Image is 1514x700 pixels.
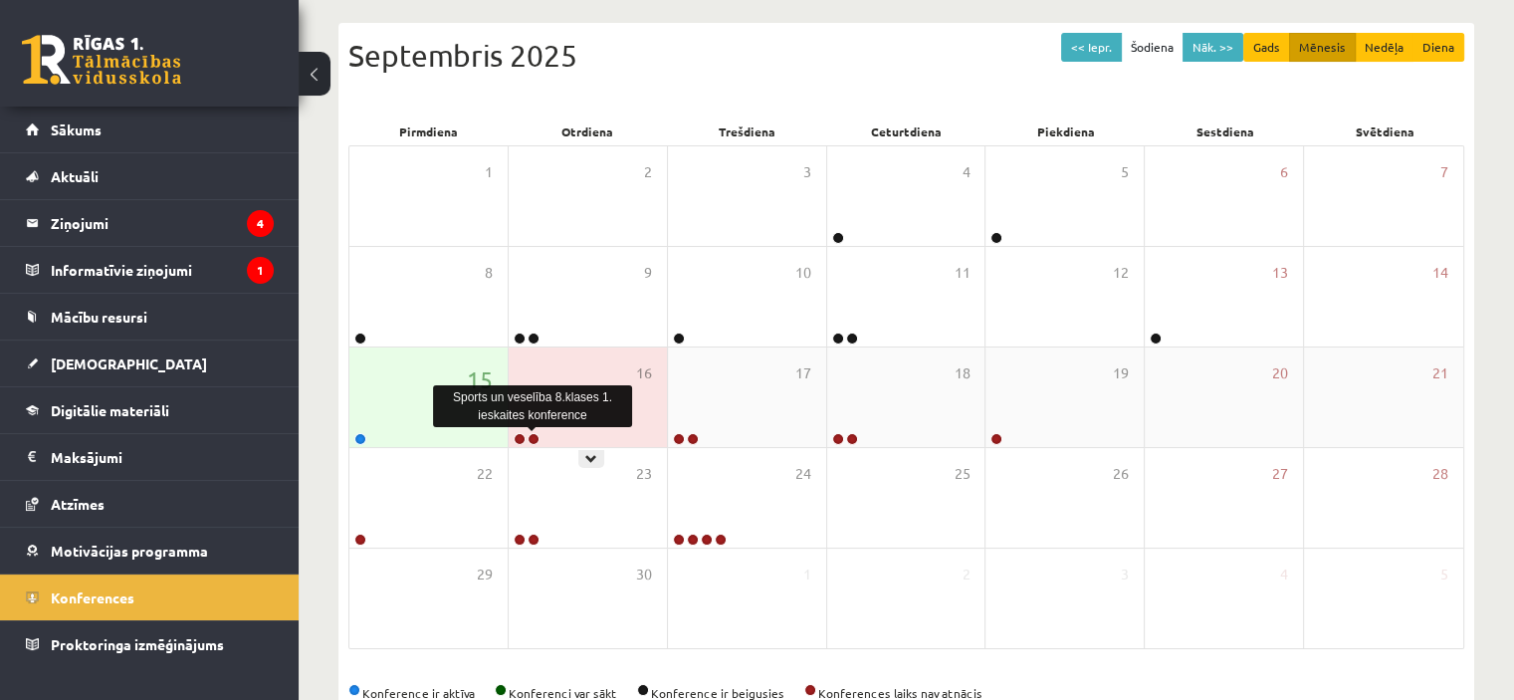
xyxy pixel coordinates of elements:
span: 16 [636,362,652,384]
a: Maksājumi [26,434,274,480]
span: 5 [1121,161,1129,183]
span: 2 [962,564,970,585]
span: 29 [477,564,493,585]
span: 3 [1121,564,1129,585]
span: Motivācijas programma [51,542,208,560]
div: Piekdiena [986,117,1146,145]
div: Sestdiena [1146,117,1305,145]
span: 18 [954,362,970,384]
span: Atzīmes [51,495,105,513]
span: [DEMOGRAPHIC_DATA] [51,354,207,372]
a: Informatīvie ziņojumi1 [26,247,274,293]
div: Trešdiena [667,117,826,145]
span: 2 [644,161,652,183]
a: Ziņojumi4 [26,200,274,246]
button: Mēnesis [1289,33,1356,62]
span: 4 [1280,564,1288,585]
a: Atzīmes [26,481,274,527]
span: 13 [1272,262,1288,284]
a: Mācību resursi [26,294,274,340]
a: Sākums [26,107,274,152]
span: 14 [1432,262,1448,284]
legend: Ziņojumi [51,200,274,246]
i: 4 [247,210,274,237]
span: 3 [803,161,811,183]
div: Svētdiena [1305,117,1464,145]
span: 22 [477,463,493,485]
button: Šodiena [1121,33,1184,62]
span: 7 [1440,161,1448,183]
span: Konferences [51,588,134,606]
span: Mācību resursi [51,308,147,326]
span: 28 [1432,463,1448,485]
span: 25 [954,463,970,485]
span: Aktuāli [51,167,99,185]
span: 30 [636,564,652,585]
a: Digitālie materiāli [26,387,274,433]
button: << Iepr. [1061,33,1122,62]
span: 12 [1113,262,1129,284]
button: Gads [1243,33,1290,62]
div: Ceturtdiena [826,117,985,145]
legend: Maksājumi [51,434,274,480]
span: 24 [795,463,811,485]
a: Aktuāli [26,153,274,199]
div: Pirmdiena [348,117,508,145]
span: 20 [1272,362,1288,384]
a: Konferences [26,575,274,620]
span: 26 [1113,463,1129,485]
span: 19 [1113,362,1129,384]
a: Rīgas 1. Tālmācības vidusskola [22,35,181,85]
div: Septembris 2025 [348,33,1464,78]
span: 9 [644,262,652,284]
span: 23 [636,463,652,485]
button: Diena [1412,33,1464,62]
button: Nāk. >> [1183,33,1243,62]
span: 21 [1432,362,1448,384]
i: 1 [247,257,274,284]
a: Proktoringa izmēģinājums [26,621,274,667]
span: 15 [467,362,493,396]
span: Proktoringa izmēģinājums [51,635,224,653]
span: 11 [954,262,970,284]
button: Nedēļa [1355,33,1413,62]
div: Sports un veselība 8.klases 1. ieskaites konference [433,385,632,427]
span: Digitālie materiāli [51,401,169,419]
a: [DEMOGRAPHIC_DATA] [26,341,274,386]
span: 17 [795,362,811,384]
span: 10 [795,262,811,284]
span: Sākums [51,120,102,138]
div: Otrdiena [508,117,667,145]
span: 4 [962,161,970,183]
span: 8 [485,262,493,284]
span: 1 [485,161,493,183]
span: 6 [1280,161,1288,183]
span: 1 [803,564,811,585]
span: 27 [1272,463,1288,485]
span: 5 [1440,564,1448,585]
a: Motivācijas programma [26,528,274,574]
legend: Informatīvie ziņojumi [51,247,274,293]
